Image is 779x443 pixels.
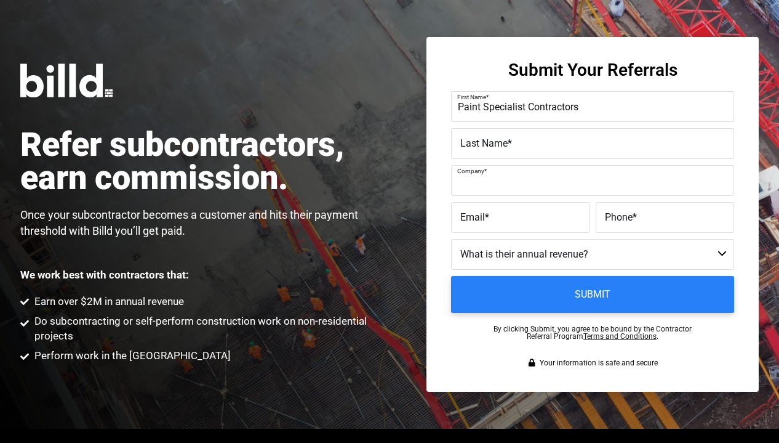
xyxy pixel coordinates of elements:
[537,359,658,367] span: Your information is safe and secure
[31,349,231,364] span: Perform work in the [GEOGRAPHIC_DATA]
[605,211,633,223] span: Phone
[460,211,485,223] span: Email
[583,332,657,341] a: Terms and Conditions
[451,276,734,313] input: Submit
[457,94,486,100] span: First Name
[31,314,390,344] span: Do subcontracting or self-perform construction work on non-residential projects
[20,270,189,280] p: We work best with contractors that:
[493,325,692,340] p: By clicking Submit, you agree to be bound by the Contractor Referral Program .
[508,62,677,79] h3: Submit Your Referrals
[20,128,389,195] h1: Refer subcontractors, earn commission.
[20,207,389,239] p: Once your subcontractor becomes a customer and hits their payment threshold with Billd you’ll get...
[460,137,508,149] span: Last Name
[31,295,184,309] span: Earn over $2M in annual revenue
[457,168,484,174] span: Company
